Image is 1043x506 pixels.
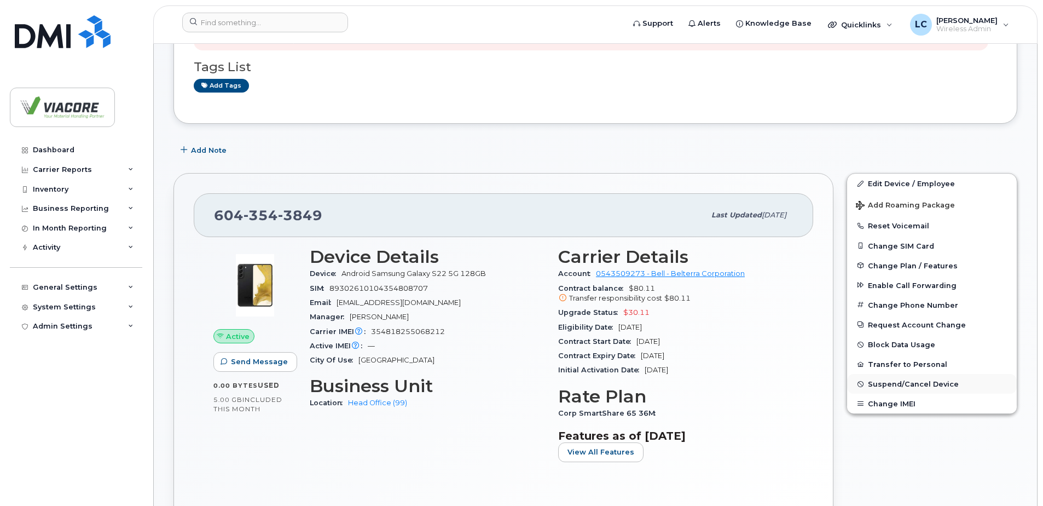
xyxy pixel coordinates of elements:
[558,352,641,360] span: Contract Expiry Date
[310,313,350,321] span: Manager
[847,315,1017,335] button: Request Account Change
[348,399,407,407] a: Head Office (99)
[868,281,957,289] span: Enable Call Forwarding
[558,269,596,278] span: Account
[596,269,745,278] a: 0543509273 - Bell - Belterra Corporation
[698,18,721,29] span: Alerts
[558,284,793,304] span: $80.11
[902,14,1017,36] div: Lyndon Calapini
[337,298,461,307] span: [EMAIL_ADDRESS][DOMAIN_NAME]
[567,447,634,457] span: View All Features
[711,211,762,219] span: Last updated
[182,13,348,32] input: Find something...
[214,207,322,223] span: 604
[847,354,1017,374] button: Transfer to Personal
[569,294,662,302] span: Transfer responsibility cost
[558,284,629,292] span: Contract balance
[558,409,661,417] span: Corp SmartShare 65 36M
[310,247,545,267] h3: Device Details
[231,357,288,367] span: Send Message
[350,313,409,321] span: [PERSON_NAME]
[310,327,371,336] span: Carrier IMEI
[558,387,793,406] h3: Rate Plan
[868,261,958,269] span: Change Plan / Features
[341,269,486,278] span: Android Samsung Galaxy S22 5G 128GB
[645,366,668,374] span: [DATE]
[636,337,660,346] span: [DATE]
[213,382,258,389] span: 0.00 Bytes
[847,193,1017,216] button: Add Roaming Package
[558,323,618,331] span: Eligibility Date
[558,442,644,462] button: View All Features
[310,284,329,292] span: SIM
[258,381,280,389] span: used
[310,356,358,364] span: City Of Use
[278,207,322,223] span: 3849
[847,174,1017,193] a: Edit Device / Employee
[213,352,297,372] button: Send Message
[558,308,623,317] span: Upgrade Status
[856,201,955,211] span: Add Roaming Package
[368,342,375,350] span: —
[226,331,250,342] span: Active
[310,269,341,278] span: Device
[936,16,998,25] span: [PERSON_NAME]
[213,396,242,404] span: 5.00 GB
[915,18,927,31] span: LC
[847,335,1017,354] button: Block Data Usage
[558,366,645,374] span: Initial Activation Date
[728,13,819,34] a: Knowledge Base
[194,79,249,93] a: Add tags
[641,352,664,360] span: [DATE]
[222,252,288,318] img: image20231002-3703462-1qw5fnl.jpeg
[310,298,337,307] span: Email
[310,376,545,396] h3: Business Unit
[371,327,445,336] span: 354818255068212
[244,207,278,223] span: 354
[847,374,1017,394] button: Suspend/Cancel Device
[664,294,691,302] span: $80.11
[558,337,636,346] span: Contract Start Date
[847,256,1017,275] button: Change Plan / Features
[173,140,236,160] button: Add Note
[847,394,1017,413] button: Change IMEI
[820,14,900,36] div: Quicklinks
[847,236,1017,256] button: Change SIM Card
[847,295,1017,315] button: Change Phone Number
[625,13,681,34] a: Support
[936,25,998,33] span: Wireless Admin
[868,380,959,388] span: Suspend/Cancel Device
[623,308,650,317] span: $30.11
[558,247,793,267] h3: Carrier Details
[847,216,1017,235] button: Reset Voicemail
[762,211,786,219] span: [DATE]
[191,145,227,156] span: Add Note
[329,284,428,292] span: 89302610104354808707
[310,342,368,350] span: Active IMEI
[558,429,793,442] h3: Features as of [DATE]
[194,60,997,74] h3: Tags List
[681,13,728,34] a: Alerts
[745,18,812,29] span: Knowledge Base
[841,20,881,29] span: Quicklinks
[310,399,348,407] span: Location
[358,356,434,364] span: [GEOGRAPHIC_DATA]
[642,18,673,29] span: Support
[847,275,1017,295] button: Enable Call Forwarding
[618,323,642,331] span: [DATE]
[213,395,282,413] span: included this month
